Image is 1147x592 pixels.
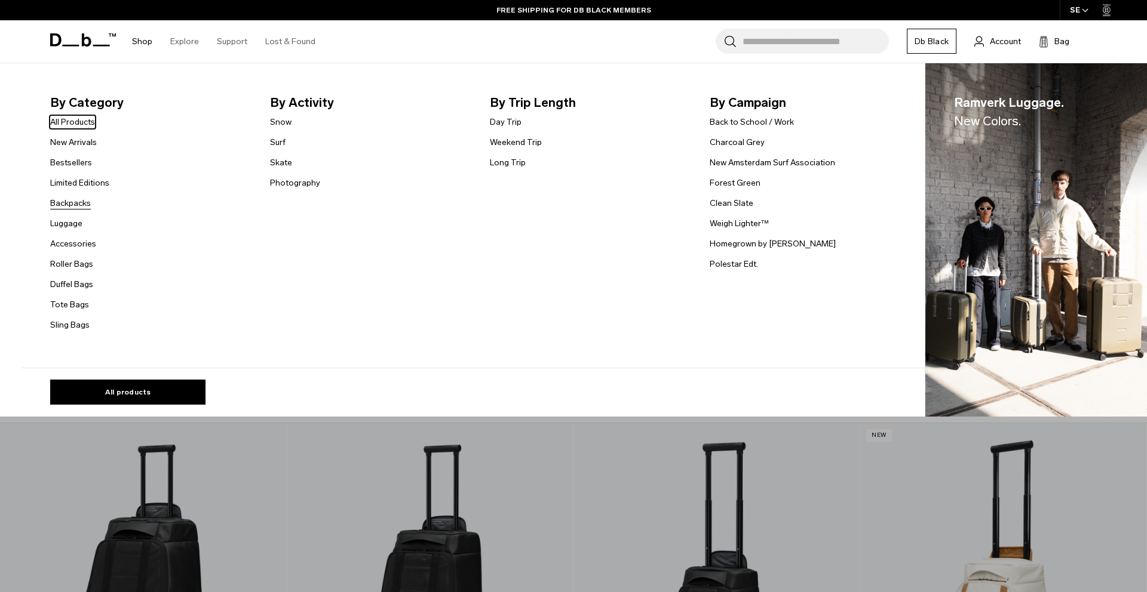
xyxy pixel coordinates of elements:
a: Limited Editions [50,177,109,189]
a: Weigh Lighter™ [710,217,769,230]
a: Roller Bags [50,258,93,270]
a: Accessories [50,238,96,250]
a: Account [974,34,1021,48]
a: All Products [50,116,95,128]
a: Bestsellers [50,156,92,169]
a: Clean Slate [710,197,753,209]
span: Bag [1054,35,1069,48]
a: Shop [132,20,152,63]
a: Weekend Trip [490,136,542,149]
a: Lost & Found [265,20,315,63]
a: Skate [270,156,292,169]
a: Charcoal Grey [710,136,765,149]
a: Polestar Edt. [710,258,758,270]
a: Long Trip [490,156,526,169]
span: Ramverk Luggage. [954,93,1064,131]
button: Bag [1039,34,1069,48]
a: Luggage [50,217,82,230]
a: Sling Bags [50,319,90,331]
a: Db Black [907,29,956,54]
a: Support [217,20,247,63]
a: FREE SHIPPING FOR DB BLACK MEMBERS [496,5,651,16]
span: By Trip Length [490,93,691,112]
img: Db [925,63,1147,417]
a: Day Trip [490,116,522,128]
a: New Amsterdam Surf Association [710,156,835,169]
span: Account [990,35,1021,48]
a: Back to School / Work [710,116,794,128]
a: Surf [270,136,286,149]
span: By Campaign [710,93,910,112]
a: Snow [270,116,292,128]
a: Forest Green [710,177,760,189]
a: Photography [270,177,320,189]
a: Duffel Bags [50,278,93,291]
a: Ramverk Luggage.New Colors. Db [925,63,1147,417]
a: All products [50,380,206,405]
span: By Activity [270,93,471,112]
span: New Colors. [954,113,1021,128]
a: New Arrivals [50,136,97,149]
span: By Category [50,93,251,112]
a: Explore [170,20,199,63]
a: Tote Bags [50,298,89,311]
a: Homegrown by [PERSON_NAME] [710,238,836,250]
nav: Main Navigation [123,20,324,63]
a: Backpacks [50,197,91,209]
